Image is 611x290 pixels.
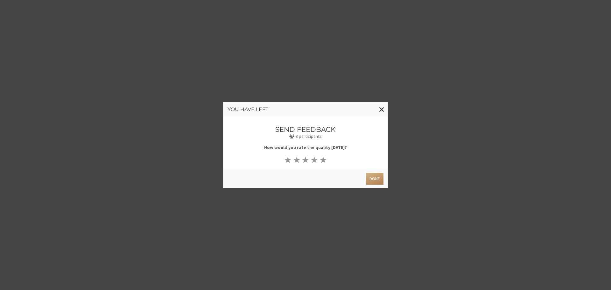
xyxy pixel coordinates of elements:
[376,102,388,117] button: Close modal
[245,126,367,133] h3: Send feedback
[228,107,383,112] h3: You have left
[245,133,367,140] p: 3 participants
[301,155,310,164] button: ★
[366,173,383,185] button: Done
[264,145,347,150] b: How would you rate the quality [DATE]?
[319,155,328,164] button: ★
[292,155,301,164] button: ★
[310,155,319,164] button: ★
[284,155,292,164] button: ★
